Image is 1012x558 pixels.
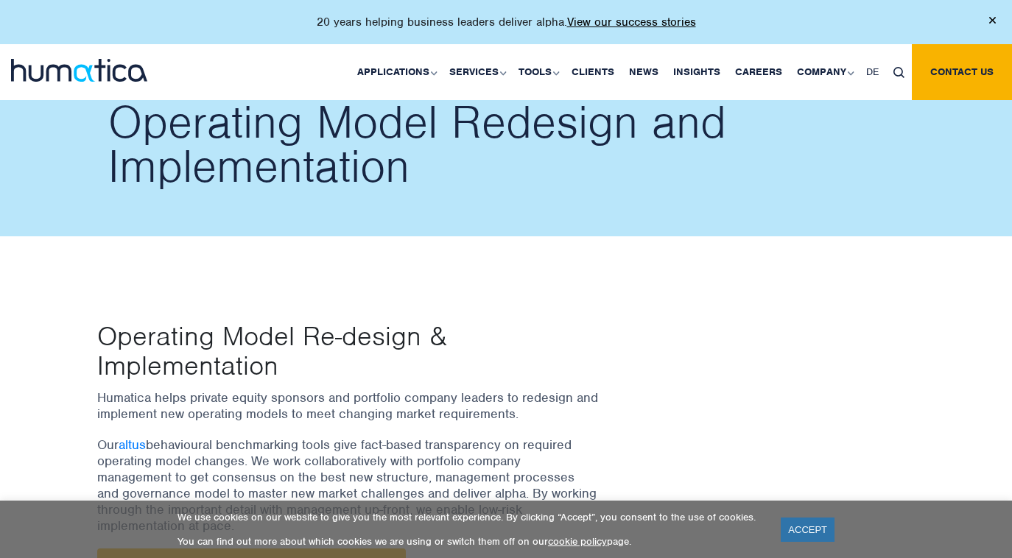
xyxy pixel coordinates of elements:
[442,44,511,100] a: Services
[350,44,442,100] a: Applications
[548,535,607,548] a: cookie policy
[728,44,790,100] a: Careers
[11,59,147,82] img: logo
[97,389,598,422] p: Humatica helps private equity sponsors and portfolio company leaders to redesign and implement ne...
[511,44,564,100] a: Tools
[97,437,598,534] p: Our behavioural benchmarking tools give fact-based transparency on required operating model chang...
[859,44,886,100] a: DE
[866,66,879,78] span: DE
[567,15,696,29] a: View our success stories
[790,44,859,100] a: Company
[622,44,666,100] a: News
[97,321,541,380] p: Operating Model Re-design & Implementation
[666,44,728,100] a: Insights
[119,437,146,453] a: altus
[317,15,696,29] p: 20 years helping business leaders deliver alpha.
[564,44,622,100] a: Clients
[893,67,904,78] img: search_icon
[781,518,834,542] a: ACCEPT
[178,511,762,523] p: We use cookies on our website to give you the most relevant experience. By clicking “Accept”, you...
[178,535,762,548] p: You can find out more about which cookies we are using or switch them off on our page.
[912,44,1012,100] a: Contact us
[108,100,926,188] h2: Operating Model Redesign and Implementation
